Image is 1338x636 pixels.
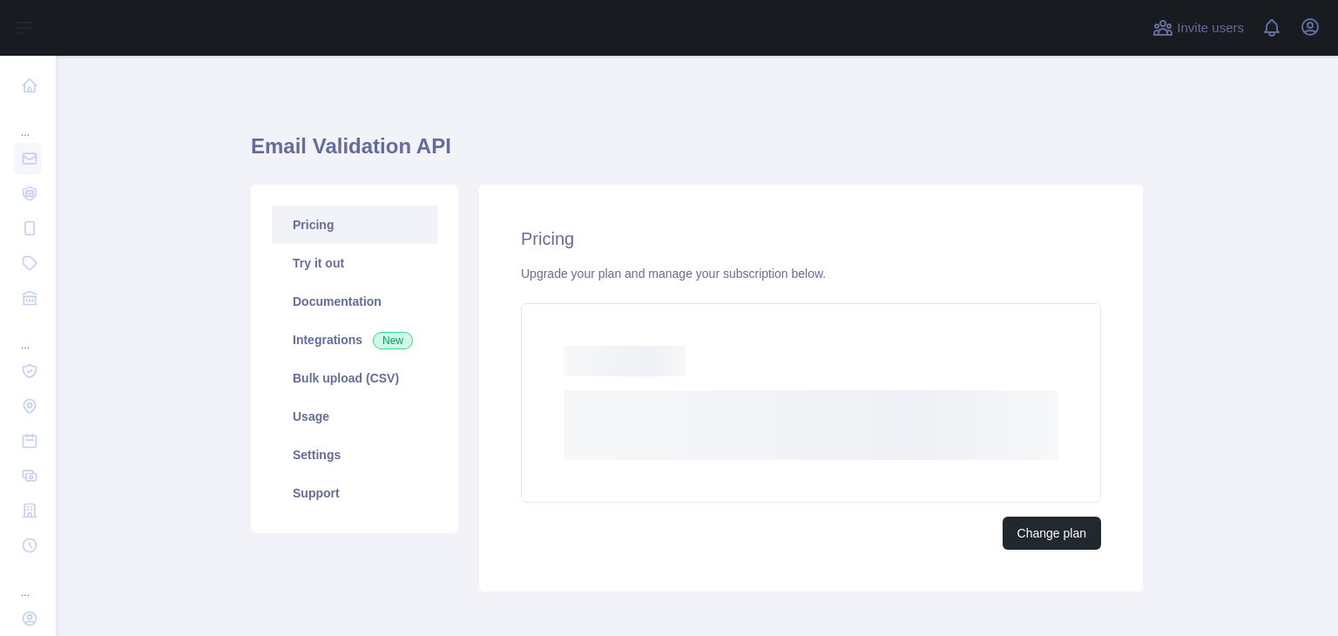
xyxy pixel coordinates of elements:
div: ... [14,565,42,599]
a: Documentation [272,282,437,321]
a: Support [272,474,437,512]
button: Invite users [1149,14,1247,42]
a: Bulk upload (CSV) [272,359,437,397]
div: ... [14,317,42,352]
a: Try it out [272,244,437,282]
h2: Pricing [521,227,1101,251]
a: Pricing [272,206,437,244]
a: Settings [272,436,437,474]
div: ... [14,105,42,139]
a: Usage [272,397,437,436]
span: New [373,332,413,349]
button: Change plan [1003,517,1101,550]
a: Integrations New [272,321,437,359]
span: Invite users [1177,18,1244,38]
div: Upgrade your plan and manage your subscription below. [521,265,1101,282]
h1: Email Validation API [251,132,1143,174]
